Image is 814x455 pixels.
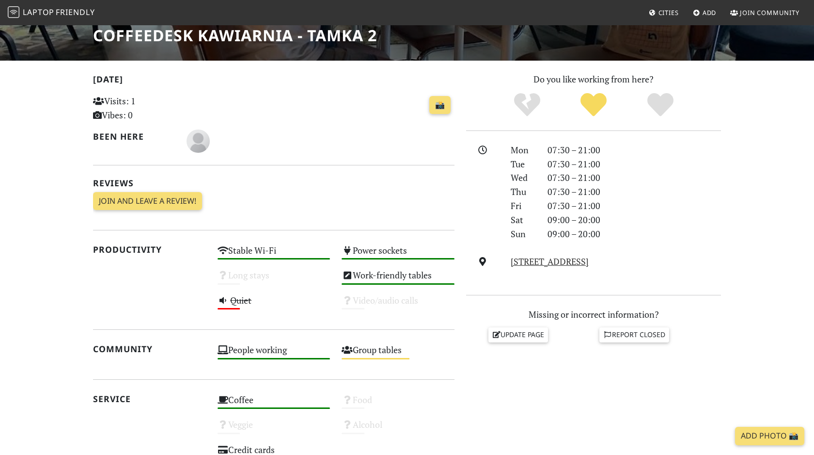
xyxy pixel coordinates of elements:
div: Group tables [336,342,460,367]
div: No [494,92,561,118]
div: Mon [505,143,542,157]
div: Fri [505,199,542,213]
h2: Community [93,344,206,354]
s: Quiet [230,294,251,306]
div: 07:30 – 21:00 [542,143,727,157]
p: Do you like working from here? [466,72,721,86]
div: Alcohol [336,417,460,441]
div: Thu [505,185,542,199]
h2: Reviews [93,178,454,188]
a: Update page [488,327,548,342]
a: Join Community [726,4,803,21]
h1: Coffeedesk Kawiarnia - Tamka 2 [93,26,377,45]
div: Work-friendly tables [336,267,460,292]
div: 09:00 – 20:00 [542,227,727,241]
h2: Been here [93,131,175,142]
div: 07:30 – 21:00 [542,185,727,199]
div: Veggie [212,417,336,441]
h2: [DATE] [93,74,454,88]
div: Sat [505,213,542,227]
h2: Service [93,394,206,404]
div: Yes [560,92,627,118]
div: 07:30 – 21:00 [542,171,727,185]
span: Cities [658,8,679,17]
p: Visits: 1 Vibes: 0 [93,94,206,122]
a: Add [689,4,720,21]
div: Sun [505,227,542,241]
a: Report closed [599,327,669,342]
a: [STREET_ADDRESS] [511,256,589,267]
div: Power sockets [336,243,460,267]
a: Cities [645,4,683,21]
p: Missing or incorrect information? [466,308,721,322]
a: LaptopFriendly LaptopFriendly [8,4,95,21]
div: 07:30 – 21:00 [542,199,727,213]
img: blank-535327c66bd565773addf3077783bbfce4b00ec00e9fd257753287c682c7fa38.png [187,130,210,153]
a: 📸 [429,96,451,114]
div: Stable Wi-Fi [212,243,336,267]
div: Coffee [212,392,336,417]
a: Join and leave a review! [93,192,202,211]
div: People working [212,342,336,367]
div: Food [336,392,460,417]
div: Tue [505,157,542,171]
h2: Productivity [93,244,206,255]
span: Add [703,8,717,17]
div: Definitely! [627,92,694,118]
span: Join Community [740,8,799,17]
div: Long stays [212,267,336,292]
span: Friendly [56,7,94,17]
span: Weronika Jablonska [187,134,210,146]
span: Laptop [23,7,54,17]
div: 07:30 – 21:00 [542,157,727,171]
div: 09:00 – 20:00 [542,213,727,227]
div: Video/audio calls [336,292,460,317]
div: Wed [505,171,542,185]
img: LaptopFriendly [8,6,19,18]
